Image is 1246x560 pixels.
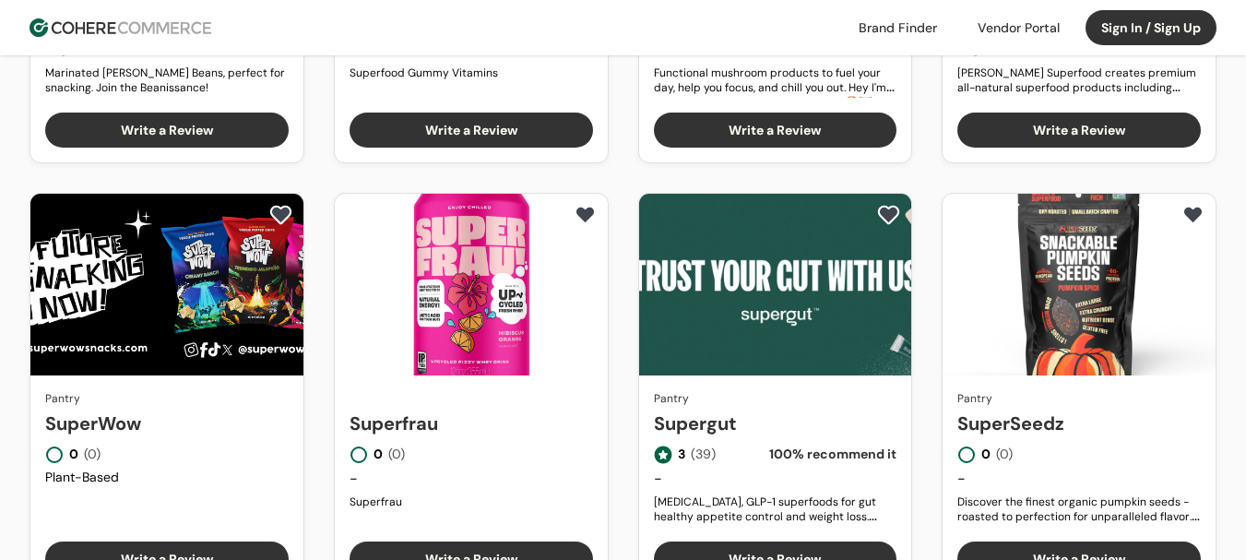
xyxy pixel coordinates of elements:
button: add to favorite [570,201,600,229]
button: Write a Review [654,113,897,148]
button: add to favorite [873,201,904,229]
img: Cohere Logo [30,18,211,37]
button: add to favorite [1178,201,1208,229]
a: Superfrau [350,410,593,437]
button: Sign In / Sign Up [1086,10,1216,45]
button: Write a Review [957,113,1201,148]
a: SuperWow [45,410,289,437]
button: Write a Review [350,113,593,148]
button: Write a Review [45,113,289,148]
a: SuperSeedz [957,410,1201,437]
a: Supergut [654,410,897,437]
button: add to favorite [266,201,296,229]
